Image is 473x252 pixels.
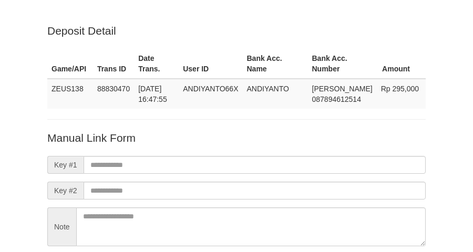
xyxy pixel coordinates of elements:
span: Note [47,207,76,246]
p: Deposit Detail [47,23,426,38]
span: Copy 087894612514 to clipboard [312,95,361,103]
th: User ID [179,49,242,79]
td: ZEUS138 [47,79,93,109]
span: ANDIYANTO [247,85,289,93]
th: Game/API [47,49,93,79]
span: [PERSON_NAME] [312,85,373,93]
p: Manual Link Form [47,130,426,145]
span: ANDIYANTO66X [183,85,238,93]
td: 88830470 [93,79,134,109]
span: Rp 295,000 [381,85,419,93]
th: Amount [377,49,426,79]
th: Trans ID [93,49,134,79]
th: Date Trans. [134,49,179,79]
span: Key #1 [47,156,84,174]
span: Key #2 [47,182,84,199]
th: Bank Acc. Name [243,49,308,79]
th: Bank Acc. Number [308,49,377,79]
span: [DATE] 16:47:55 [138,85,167,103]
